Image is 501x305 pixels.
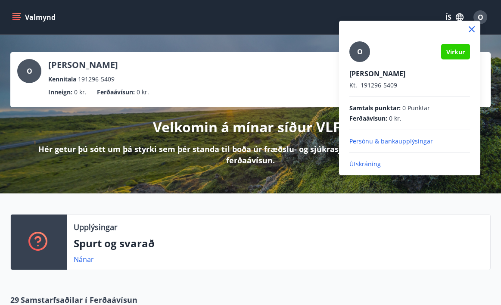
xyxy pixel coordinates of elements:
span: 0 Punktar [402,104,430,112]
p: 191296-5409 [349,81,470,90]
span: 0 kr. [389,114,401,123]
p: Útskráning [349,160,470,168]
p: [PERSON_NAME] [349,69,470,78]
span: O [357,47,363,56]
p: Persónu & bankaupplýsingar [349,137,470,146]
span: Ferðaávísun : [349,114,387,123]
span: Virkur [446,48,465,56]
span: Samtals punktar : [349,104,401,112]
span: Kt. [349,81,357,89]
